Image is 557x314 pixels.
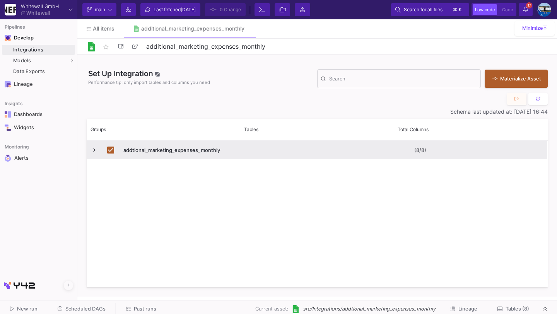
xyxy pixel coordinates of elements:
a: Integrations [2,45,75,55]
input: Search for Tables, Columns, etc. [329,77,477,83]
div: Press SPACE to deselect this row. [87,141,547,159]
mat-expansion-panel-header: Navigation iconDevelop [2,32,75,44]
span: Lineage [458,306,477,312]
div: Last fetched [154,4,196,15]
a: Navigation iconDashboards [2,108,75,121]
span: [DATE] [181,7,196,12]
div: Schema last updated at: [DATE] 16:44 [87,109,548,115]
img: Navigation icon [5,155,11,162]
a: Navigation iconLineage [2,78,75,90]
span: Total Columns [398,126,429,132]
span: ⌘ [453,5,457,14]
span: Groups [91,126,106,132]
div: Whitewall [26,10,50,15]
span: Tables (8) [506,306,529,312]
div: Develop [14,35,26,41]
span: Search for all files [404,4,443,15]
button: 17 [519,3,533,16]
img: YZ4Yr8zUCx6JYM5gIgaTIQYeTXdcwQjnYC8iZtTV.png [5,4,16,15]
span: Scheduled DAGs [65,306,106,312]
y42-import-column-renderer: (8/8) [414,147,426,153]
img: Navigation icon [5,111,11,118]
div: Whitewall GmbH [21,4,59,9]
img: AEdFTp4_RXFoBzJxSaYPMZp7Iyigz82078j9C0hFtL5t=s96-c [537,3,551,17]
button: Code [500,4,515,15]
span: main [95,4,105,15]
span: All items [93,26,114,32]
span: src/Integrations/addtional_marketing_expenses_monthly [303,305,436,312]
a: Data Exports [2,67,75,77]
a: Navigation iconWidgets [2,121,75,134]
button: Materialize Asset [485,70,548,88]
span: Low code [475,7,495,12]
span: Code [502,7,513,12]
div: Alerts [14,155,65,162]
img: Navigation icon [5,125,11,131]
span: Performance tip: only import tables and columns you need [88,79,210,86]
button: Search for all files⌘k [391,3,469,16]
div: Materialize Asset [492,75,536,82]
mat-icon: star_border [101,42,111,51]
span: Current asset: [255,305,289,312]
div: Lineage [14,81,64,87]
span: k [459,5,462,14]
img: Navigation icon [5,35,11,41]
img: [Legacy] Google Sheets [292,305,300,313]
span: 17 [526,2,532,9]
div: additional_marketing_expenses_monthly [141,26,244,32]
img: Navigation icon [5,81,11,87]
img: Logo [87,42,96,51]
span: Past runs [134,306,156,312]
button: main [82,3,116,16]
div: Data Exports [13,68,73,75]
div: Dashboards [14,111,64,118]
span: Models [13,58,31,64]
span: New run [17,306,38,312]
div: Widgets [14,125,64,131]
div: Set Up Integration [87,68,317,89]
div: Integrations [13,47,73,53]
span: Tables [244,126,258,132]
button: ⌘k [450,5,465,14]
img: Tab icon [133,26,140,32]
button: Last fetched[DATE] [140,3,200,16]
a: Navigation iconAlerts [2,152,75,165]
button: Low code [473,4,497,15]
span: addtional_marketing_expenses_monthly [123,141,235,159]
